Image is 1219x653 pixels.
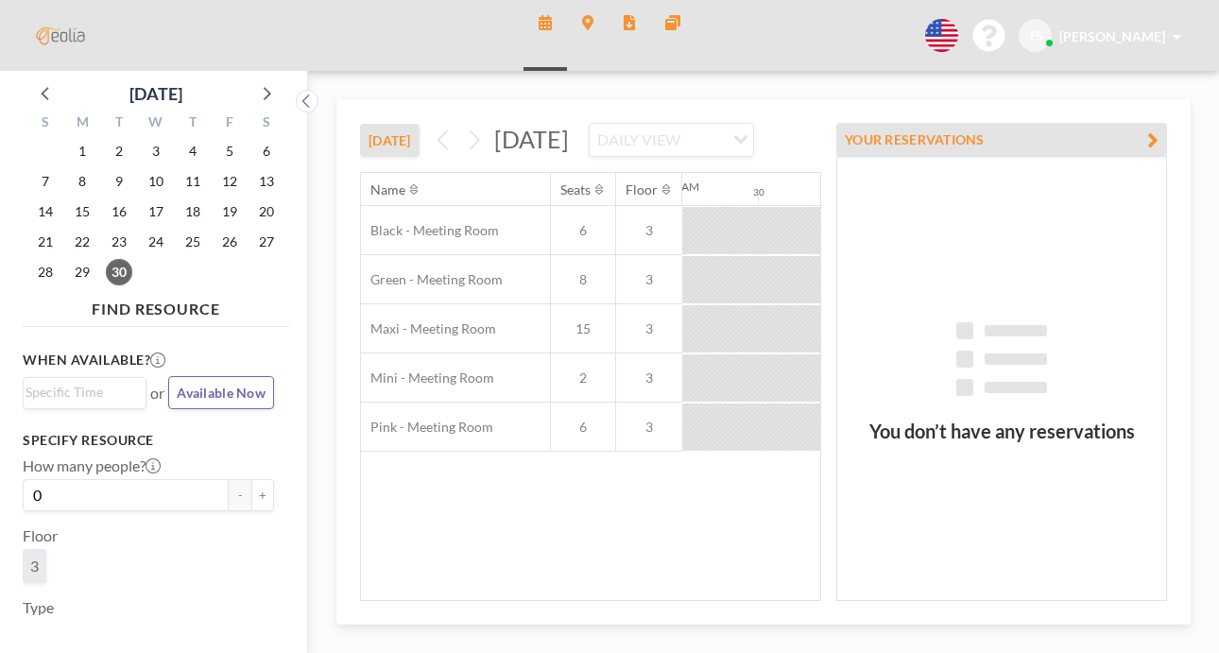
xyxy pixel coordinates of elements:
h3: Specify resource [23,432,274,449]
span: Monday, September 8, 2025 [69,168,95,195]
span: TS [1028,27,1043,44]
span: Wednesday, September 24, 2025 [143,229,169,255]
span: 3 [616,369,682,387]
span: Saturday, September 20, 2025 [253,198,280,225]
span: Thursday, September 25, 2025 [180,229,206,255]
button: - [229,479,251,511]
label: Type [23,598,54,617]
span: Wednesday, September 3, 2025 [143,138,169,164]
div: 30 [753,186,764,198]
span: or [150,384,164,403]
div: F [211,112,248,136]
label: How many people? [23,456,161,475]
div: S [27,112,64,136]
span: Tuesday, September 30, 2025 [106,259,132,285]
input: Search for option [686,128,722,152]
span: 3 [616,222,682,239]
button: + [251,479,274,511]
div: Name [370,181,405,198]
div: 12AM [668,180,699,194]
span: [DATE] [494,125,569,153]
div: [DATE] [129,80,182,107]
span: Wednesday, September 17, 2025 [143,198,169,225]
span: 3 [616,320,682,337]
button: [DATE] [360,124,420,157]
span: Monday, September 1, 2025 [69,138,95,164]
h4: FIND RESOURCE [23,292,289,318]
span: Thursday, September 4, 2025 [180,138,206,164]
div: T [174,112,211,136]
div: W [138,112,175,136]
span: Tuesday, September 23, 2025 [106,229,132,255]
span: 6 [551,419,615,436]
span: Sunday, September 14, 2025 [32,198,59,225]
span: Friday, September 12, 2025 [216,168,243,195]
button: YOUR RESERVATIONS [836,123,1167,156]
span: 3 [616,419,682,436]
span: Sunday, September 21, 2025 [32,229,59,255]
span: Wednesday, September 10, 2025 [143,168,169,195]
span: Monday, September 22, 2025 [69,229,95,255]
span: 6 [551,222,615,239]
h3: You don’t have any reservations [837,420,1166,443]
span: Green - Meeting Room [361,271,503,288]
span: [PERSON_NAME] [1059,28,1165,44]
span: DAILY VIEW [593,128,684,152]
span: Mini - Meeting Room [361,369,494,387]
input: Search for option [26,382,135,403]
span: Saturday, September 27, 2025 [253,229,280,255]
div: M [64,112,101,136]
button: Available Now [168,376,274,409]
span: Thursday, September 11, 2025 [180,168,206,195]
div: Search for option [24,378,146,406]
div: 1AM [819,180,844,194]
span: Friday, September 26, 2025 [216,229,243,255]
span: 3 [30,557,39,575]
div: T [101,112,138,136]
span: Sunday, September 28, 2025 [32,259,59,285]
div: S [248,112,284,136]
div: Seats [560,181,591,198]
span: 2 [551,369,615,387]
span: Tuesday, September 16, 2025 [106,198,132,225]
img: organization-logo [30,17,91,55]
label: Floor [23,526,58,545]
span: 8 [551,271,615,288]
span: Thursday, September 18, 2025 [180,198,206,225]
span: 3 [616,271,682,288]
span: Friday, September 5, 2025 [216,138,243,164]
span: Black - Meeting Room [361,222,499,239]
span: Saturday, September 13, 2025 [253,168,280,195]
span: Saturday, September 6, 2025 [253,138,280,164]
div: Floor [626,181,658,198]
span: Monday, September 29, 2025 [69,259,95,285]
span: Available Now [177,385,266,401]
span: Pink - Meeting Room [361,419,493,436]
span: Sunday, September 7, 2025 [32,168,59,195]
span: Tuesday, September 2, 2025 [106,138,132,164]
div: Search for option [590,124,753,156]
span: Monday, September 15, 2025 [69,198,95,225]
span: Friday, September 19, 2025 [216,198,243,225]
span: Tuesday, September 9, 2025 [106,168,132,195]
span: Maxi - Meeting Room [361,320,496,337]
span: 15 [551,320,615,337]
